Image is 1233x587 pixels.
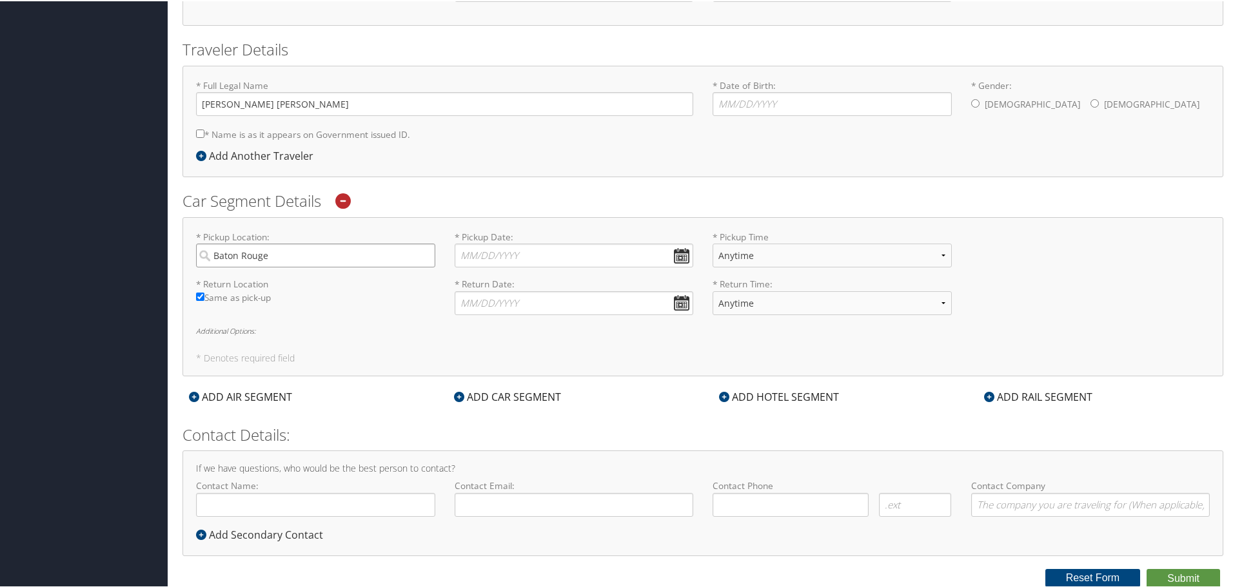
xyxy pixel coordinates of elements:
[879,492,952,515] input: .ext
[196,91,693,115] input: * Full Legal Name
[971,478,1210,515] label: Contact Company
[713,78,952,115] label: * Date of Birth:
[713,91,952,115] input: * Date of Birth:
[182,388,299,403] div: ADD AIR SEGMENT
[978,388,1099,403] div: ADD RAIL SEGMENT
[455,276,694,313] label: * Return Date:
[196,121,410,145] label: * Name is as it appears on Government issued ID.
[455,229,694,266] label: * Pickup Date:
[1090,98,1099,106] input: * Gender:[DEMOGRAPHIC_DATA][DEMOGRAPHIC_DATA]
[196,229,435,266] label: * Pickup Location:
[455,242,694,266] input: * Pickup Date:
[182,423,1223,445] h2: Contact Details:
[713,242,952,266] select: * Pickup Time
[196,492,435,515] input: Contact Name:
[971,78,1210,117] label: * Gender:
[196,78,693,115] label: * Full Legal Name
[196,276,435,289] label: * Return Location
[713,276,952,323] label: * Return Time:
[196,326,1210,333] h6: Additional Options:
[971,492,1210,515] input: Contact Company
[455,478,694,515] label: Contact Email:
[196,526,330,541] div: Add Secondary Contact
[713,229,952,276] label: * Pickup Time
[196,290,435,310] label: Same as pick-up
[196,291,204,300] input: Same as pick-up
[455,492,694,515] input: Contact Email:
[1045,568,1141,586] button: Reset Form
[1104,91,1199,115] label: [DEMOGRAPHIC_DATA]
[196,128,204,137] input: * Name is as it appears on Government issued ID.
[182,37,1223,59] h2: Traveler Details
[455,290,694,314] input: * Return Date:
[196,478,435,515] label: Contact Name:
[971,98,980,106] input: * Gender:[DEMOGRAPHIC_DATA][DEMOGRAPHIC_DATA]
[196,352,1210,361] h5: * Denotes required field
[713,290,952,314] select: * Return Time:
[713,388,845,403] div: ADD HOTEL SEGMENT
[985,91,1080,115] label: [DEMOGRAPHIC_DATA]
[182,189,1223,211] h2: Car Segment Details
[196,147,320,162] div: Add Another Traveler
[196,463,1210,472] h4: If we have questions, who would be the best person to contact?
[448,388,567,403] div: ADD CAR SEGMENT
[713,478,952,491] label: Contact Phone
[1147,568,1220,587] button: Submit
